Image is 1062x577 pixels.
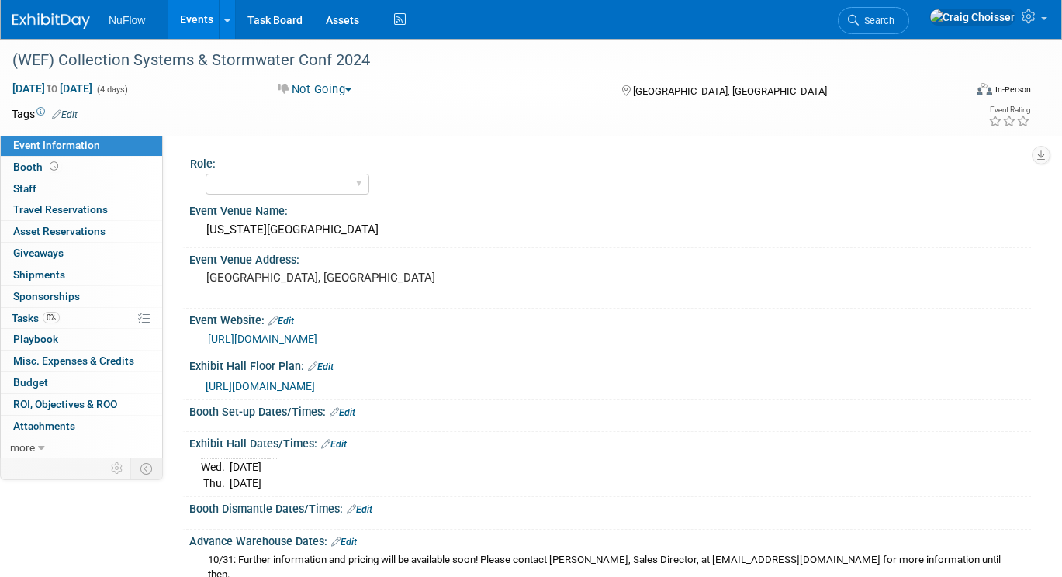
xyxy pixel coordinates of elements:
img: ExhibitDay [12,13,90,29]
div: [US_STATE][GEOGRAPHIC_DATA] [201,218,1019,242]
div: Exhibit Hall Floor Plan: [189,354,1031,375]
a: ROI, Objectives & ROO [1,394,162,415]
div: Exhibit Hall Dates/Times: [189,432,1031,452]
span: Sponsorships [13,290,80,302]
span: 0% [43,312,60,323]
a: Shipments [1,264,162,285]
a: Asset Reservations [1,221,162,242]
span: NuFlow [109,14,145,26]
a: Sponsorships [1,286,162,307]
span: Tasks [12,312,60,324]
a: Edit [52,109,78,120]
td: Tags [12,106,78,122]
a: Budget [1,372,162,393]
span: Attachments [13,420,75,432]
span: Giveaways [13,247,64,259]
div: Advance Warehouse Dates: [189,530,1031,550]
span: (4 days) [95,85,128,95]
img: Format-Inperson.png [977,83,992,95]
a: Edit [330,407,355,418]
a: Edit [347,504,372,515]
a: Edit [308,361,334,372]
div: Event Format [880,81,1031,104]
td: Thu. [201,475,230,492]
a: more [1,437,162,458]
span: more [10,441,35,454]
a: Edit [268,316,294,327]
td: [DATE] [230,459,261,475]
div: Event Venue Name: [189,199,1031,219]
span: Event Information [13,139,100,151]
pre: [GEOGRAPHIC_DATA], [GEOGRAPHIC_DATA] [206,271,523,285]
span: Playbook [13,333,58,345]
a: Search [838,7,909,34]
span: Booth [13,161,61,173]
span: Staff [13,182,36,195]
span: Budget [13,376,48,389]
td: [DATE] [230,475,261,492]
div: Role: [190,152,1024,171]
span: to [45,82,60,95]
span: [DATE] [DATE] [12,81,93,95]
td: Wed. [201,459,230,475]
td: Personalize Event Tab Strip [104,458,131,479]
a: [URL][DOMAIN_NAME] [208,333,317,345]
a: Tasks0% [1,308,162,329]
div: In-Person [995,84,1031,95]
span: Misc. Expenses & Credits [13,354,134,367]
a: Booth [1,157,162,178]
div: (WEF) Collection Systems & Stormwater Conf 2024 [7,47,944,74]
div: Event Rating [988,106,1030,114]
a: Playbook [1,329,162,350]
button: Not Going [272,81,358,98]
span: Booth not reserved yet [47,161,61,172]
div: Booth Dismantle Dates/Times: [189,497,1031,517]
a: Misc. Expenses & Credits [1,351,162,371]
a: Edit [321,439,347,450]
a: Staff [1,178,162,199]
img: Craig Choisser [929,9,1015,26]
span: Search [859,15,894,26]
a: Event Information [1,135,162,156]
a: Attachments [1,416,162,437]
div: Event Website: [189,309,1031,329]
a: Edit [331,537,357,548]
a: [URL][DOMAIN_NAME] [206,380,315,392]
div: Booth Set-up Dates/Times: [189,400,1031,420]
div: Event Venue Address: [189,248,1031,268]
span: Shipments [13,268,65,281]
a: Travel Reservations [1,199,162,220]
a: Giveaways [1,243,162,264]
span: [GEOGRAPHIC_DATA], [GEOGRAPHIC_DATA] [633,85,827,97]
span: Asset Reservations [13,225,106,237]
td: Toggle Event Tabs [131,458,163,479]
span: Travel Reservations [13,203,108,216]
span: ROI, Objectives & ROO [13,398,117,410]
